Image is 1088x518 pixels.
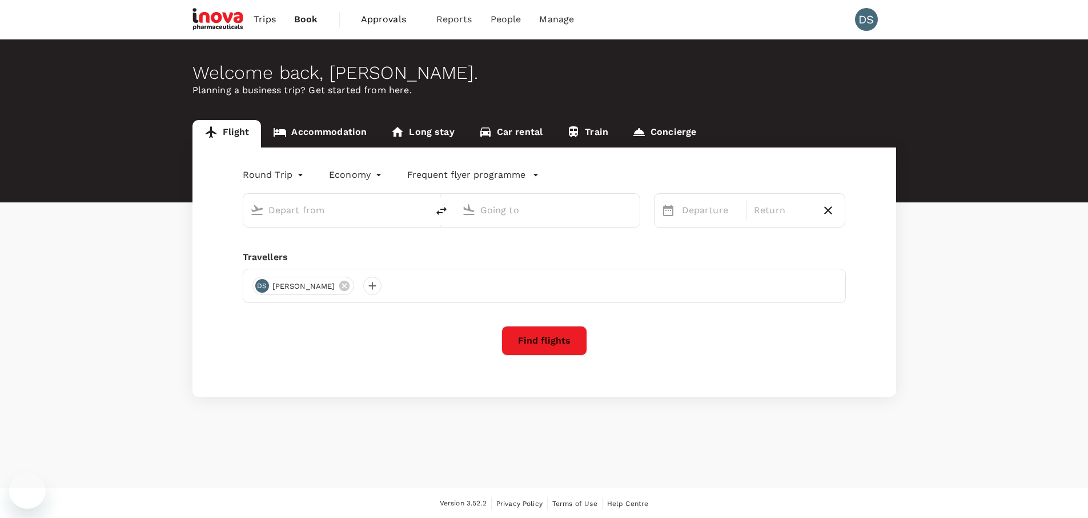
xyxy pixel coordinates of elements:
a: Concierge [620,120,708,148]
p: Departure [682,204,740,217]
span: Trips [254,13,276,26]
span: Reports [436,13,472,26]
span: Approvals [361,13,418,26]
div: DS [855,8,878,31]
span: Manage [539,13,574,26]
img: iNova Pharmaceuticals [192,7,245,32]
div: DS [255,279,269,293]
p: Planning a business trip? Get started from here. [192,83,896,97]
button: Find flights [501,326,587,356]
div: Economy [329,166,384,184]
span: Book [294,13,318,26]
span: Privacy Policy [496,500,543,508]
div: Round Trip [243,166,307,184]
div: Travellers [243,250,846,264]
a: Privacy Policy [496,497,543,510]
input: Depart from [268,201,404,219]
button: Open [632,209,634,211]
a: Flight [192,120,262,148]
button: Frequent flyer programme [407,168,539,182]
a: Accommodation [261,120,379,148]
span: People [491,13,521,26]
span: Version 3.52.2 [440,498,487,509]
p: Frequent flyer programme [407,168,525,182]
a: Car rental [467,120,555,148]
a: Help Centre [607,497,649,510]
button: Open [420,209,422,211]
div: Welcome back , [PERSON_NAME] . [192,62,896,83]
button: delete [428,197,455,225]
div: DS[PERSON_NAME] [252,277,355,295]
a: Long stay [379,120,466,148]
p: Return [754,204,812,217]
span: Help Centre [607,500,649,508]
span: Terms of Use [552,500,597,508]
a: Terms of Use [552,497,597,510]
input: Going to [480,201,616,219]
span: [PERSON_NAME] [266,281,342,292]
iframe: Button to launch messaging window [9,472,46,509]
a: Train [555,120,620,148]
